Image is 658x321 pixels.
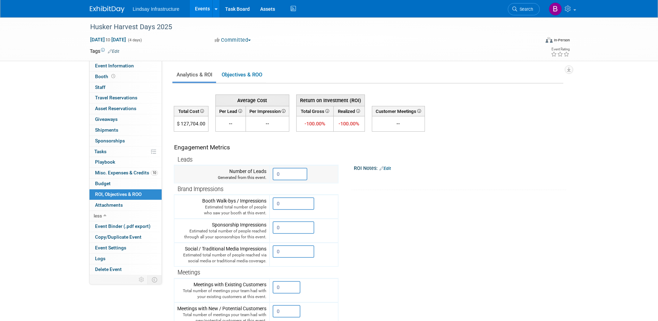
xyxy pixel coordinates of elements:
a: Edit [379,166,391,171]
td: $ 127,704.00 [174,116,208,132]
th: Per Lead [215,106,246,116]
span: less [94,213,102,219]
span: Giveaways [95,116,118,122]
div: ROI Notes: [354,163,566,172]
div: Booth Walk-bys / Impressions [177,197,266,216]
th: Realized [334,106,365,116]
span: Asset Reservations [95,106,136,111]
a: less [89,211,162,221]
th: Per Impression [246,106,289,116]
div: -- [375,120,422,127]
a: Playbook [89,157,162,167]
span: Event Settings [95,245,126,250]
a: Travel Reservations [89,93,162,103]
span: [DATE] [DATE] [90,36,126,43]
span: -100.00% [305,121,325,127]
a: Event Binder (.pdf export) [89,221,162,232]
div: Engagement Metrics [174,143,335,152]
span: Copy/Duplicate Event [95,234,142,240]
span: Search [517,7,533,12]
a: Edit [108,49,119,54]
div: Sponsorship Impressions [177,221,266,240]
a: Sponsorships [89,136,162,146]
span: to [105,37,111,42]
a: Copy/Duplicate Event [89,232,162,242]
span: Tasks [94,149,106,154]
span: -- [229,121,232,126]
span: Brand Impressions [178,186,223,192]
th: Customer Meetings [372,106,425,116]
span: 10 [151,170,158,175]
span: Travel Reservations [95,95,137,100]
img: Format-Inperson.png [546,37,553,43]
span: Booth [95,74,117,79]
div: Generated from this event. [177,175,266,181]
a: ROI, Objectives & ROO [89,189,162,200]
span: Leads [178,156,193,163]
th: Average Cost [215,94,289,106]
a: Booth [89,72,162,82]
a: Misc. Expenses & Credits10 [89,168,162,178]
div: Social / Traditional Media Impressions [177,245,266,264]
span: Meetings [178,269,200,276]
div: Event Format [499,36,570,47]
td: Tags [90,48,119,55]
a: Staff [89,82,162,93]
div: Total number of meetings your team had with your existing customers at this event. [177,288,266,300]
span: (4 days) [127,38,142,42]
a: Analytics & ROI [172,68,216,82]
span: Budget [95,181,111,186]
span: Staff [95,84,105,90]
span: Event Binder (.pdf export) [95,223,151,229]
th: Total Cost [174,106,208,116]
a: Budget [89,179,162,189]
img: Bonny Smith [549,2,562,16]
div: Estimated total number of people reached via social media or traditional media coverage. [177,252,266,264]
span: Playbook [95,159,115,165]
td: Toggle Event Tabs [147,275,162,284]
a: Shipments [89,125,162,135]
span: Lindsay Infrastructure [133,6,180,12]
span: Shipments [95,127,118,133]
td: Personalize Event Tab Strip [136,275,148,284]
div: Estimated total number of people who saw your booth at this event. [177,204,266,216]
div: In-Person [554,38,570,43]
button: Committed [212,36,254,44]
a: Objectives & ROO [217,68,266,82]
div: Event Rating [551,48,570,51]
img: ExhibitDay [90,6,125,13]
span: Sponsorships [95,138,125,143]
span: Attachments [95,202,123,208]
span: Logs [95,256,105,261]
th: Total Gross [296,106,334,116]
a: Logs [89,254,162,264]
a: Event Settings [89,243,162,253]
div: Number of Leads [177,168,266,181]
span: ROI, Objectives & ROO [95,191,142,197]
a: Search [508,3,540,15]
span: Misc. Expenses & Credits [95,170,158,175]
span: Booth not reserved yet [110,74,117,79]
span: -100.00% [339,121,359,127]
span: Delete Event [95,266,122,272]
span: -- [266,121,269,126]
div: Husker Harvest Days 2025 [88,21,529,33]
a: Event Information [89,61,162,71]
span: Event Information [95,63,134,68]
a: Asset Reservations [89,104,162,114]
a: Attachments [89,200,162,211]
th: Return on Investment (ROI) [296,94,365,106]
div: Meetings with Existing Customers [177,281,266,300]
a: Delete Event [89,264,162,275]
div: Estimated total number of people reached through all your sponsorships for this event. [177,228,266,240]
a: Tasks [89,147,162,157]
a: Giveaways [89,114,162,125]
